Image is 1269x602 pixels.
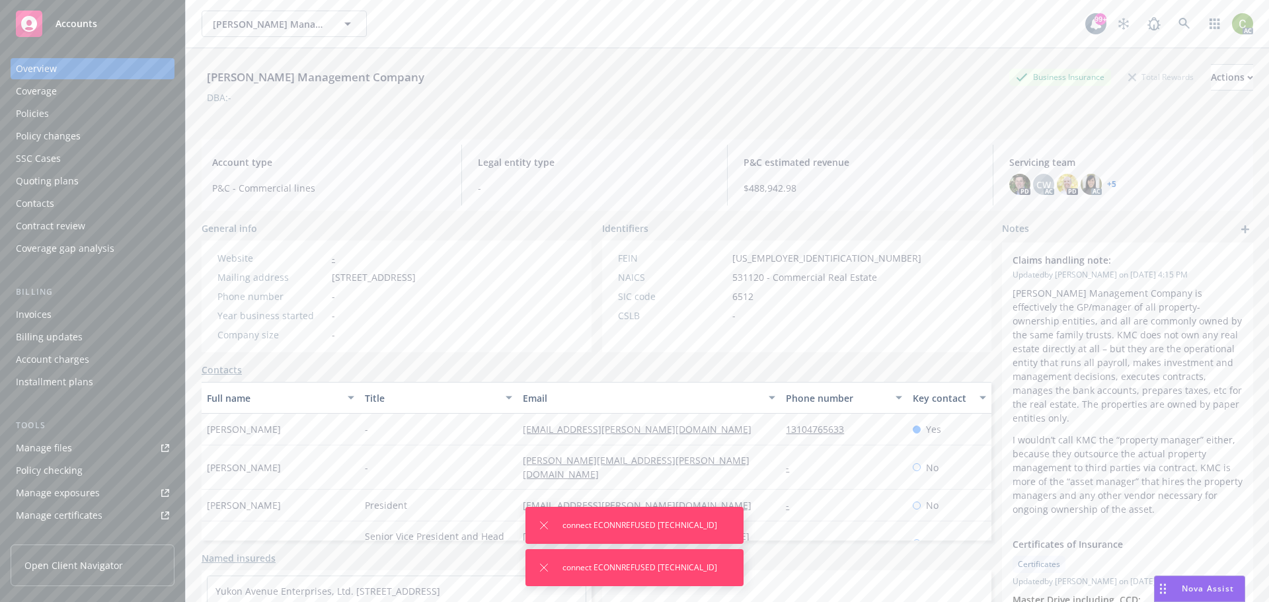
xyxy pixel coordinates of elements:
a: Installment plans [11,371,174,393]
span: Servicing team [1009,155,1243,169]
span: Identifiers [602,221,648,235]
a: [EMAIL_ADDRESS][PERSON_NAME][DOMAIN_NAME] [523,423,762,435]
span: Certificates [1018,558,1060,570]
span: [STREET_ADDRESS] [332,270,416,284]
div: Manage certificates [16,505,102,526]
a: Contacts [11,193,174,214]
span: Yes [926,422,941,436]
a: - [332,252,335,264]
button: Nova Assist [1154,576,1245,602]
span: [PERSON_NAME] [207,422,281,436]
a: Contract review [11,215,174,237]
a: Invoices [11,304,174,325]
div: SIC code [618,289,727,303]
div: Actions [1211,65,1253,90]
button: Dismiss notification [536,517,552,533]
div: Coverage gap analysis [16,238,114,259]
button: Phone number [781,382,907,414]
div: Year business started [217,309,327,322]
a: Coverage gap analysis [11,238,174,259]
div: Title [365,391,498,405]
div: CSLB [618,309,727,322]
div: Claims handling note:Updatedby [PERSON_NAME] on [DATE] 4:15 PM[PERSON_NAME] Management Company is... [1002,243,1253,527]
button: Dismiss notification [536,560,552,576]
div: Overview [16,58,57,79]
span: - [365,422,368,436]
span: - [365,461,368,474]
a: add [1237,221,1253,237]
a: Manage files [11,437,174,459]
a: Policy checking [11,460,174,481]
button: Full name [202,382,360,414]
a: [PERSON_NAME][EMAIL_ADDRESS][PERSON_NAME][DOMAIN_NAME] [523,530,750,556]
span: Manage exposures [11,482,174,504]
a: Manage certificates [11,505,174,526]
img: photo [1232,13,1253,34]
a: Policy changes [11,126,174,147]
a: Accounts [11,5,174,42]
button: [PERSON_NAME] Management Company [202,11,367,37]
div: Coverage [16,81,57,102]
div: Website [217,251,327,265]
span: President [365,498,407,512]
span: [PERSON_NAME] [207,537,281,550]
button: Key contact [907,382,991,414]
div: Key contact [913,391,972,405]
span: - [332,309,335,322]
span: 6512 [732,289,753,303]
a: +5 [1107,180,1116,188]
span: Legal entity type [478,155,711,169]
a: Overview [11,58,174,79]
span: No [926,537,939,550]
a: - [786,461,800,474]
div: Manage exposures [16,482,100,504]
div: Drag to move [1155,576,1171,601]
div: [PERSON_NAME] Management Company [202,69,430,86]
span: [US_EMPLOYER_IDENTIFICATION_NUMBER] [732,251,921,265]
div: Email [523,391,761,405]
div: Mailing address [217,270,327,284]
div: Total Rewards [1122,69,1200,85]
span: - [332,289,335,303]
div: Policies [16,103,49,124]
span: Nova Assist [1182,583,1234,594]
a: Coverage [11,81,174,102]
span: Updated by [PERSON_NAME] on [DATE] 9:38 AM [1013,576,1243,587]
span: Accounts [56,19,97,29]
div: Billing updates [16,326,83,348]
span: P&C - Commercial lines [212,181,445,195]
p: I wouldn’t call KMC the “property manager” either, because they outsource the actual property man... [1013,433,1243,516]
img: photo [1009,174,1030,195]
span: CW [1036,178,1051,192]
a: Policies [11,103,174,124]
div: Contacts [16,193,54,214]
div: Policy checking [16,460,83,481]
div: Billing [11,285,174,299]
button: Title [360,382,518,414]
div: Phone number [217,289,327,303]
a: Switch app [1202,11,1228,37]
a: 13104765633 [786,423,855,435]
a: Contacts [202,363,242,377]
a: Report a Bug [1141,11,1167,37]
div: Phone number [786,391,887,405]
span: 531120 - Commercial Real Estate [732,270,877,284]
a: Manage claims [11,527,174,548]
span: P&C estimated revenue [744,155,977,169]
span: connect ECONNREFUSED [TECHNICAL_ID] [562,519,717,531]
a: SSC Cases [11,148,174,169]
div: Full name [207,391,340,405]
div: Company size [217,328,327,342]
div: Installment plans [16,371,93,393]
a: Named insureds [202,551,276,565]
div: 99+ [1095,13,1106,25]
div: Manage claims [16,527,83,548]
span: No [926,461,939,474]
div: Invoices [16,304,52,325]
span: Claims handling note: [1013,253,1208,267]
span: $488,942.98 [744,181,977,195]
div: DBA: - [207,91,231,104]
span: - [478,181,711,195]
span: [PERSON_NAME] Management Company [213,17,327,31]
button: Actions [1211,64,1253,91]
